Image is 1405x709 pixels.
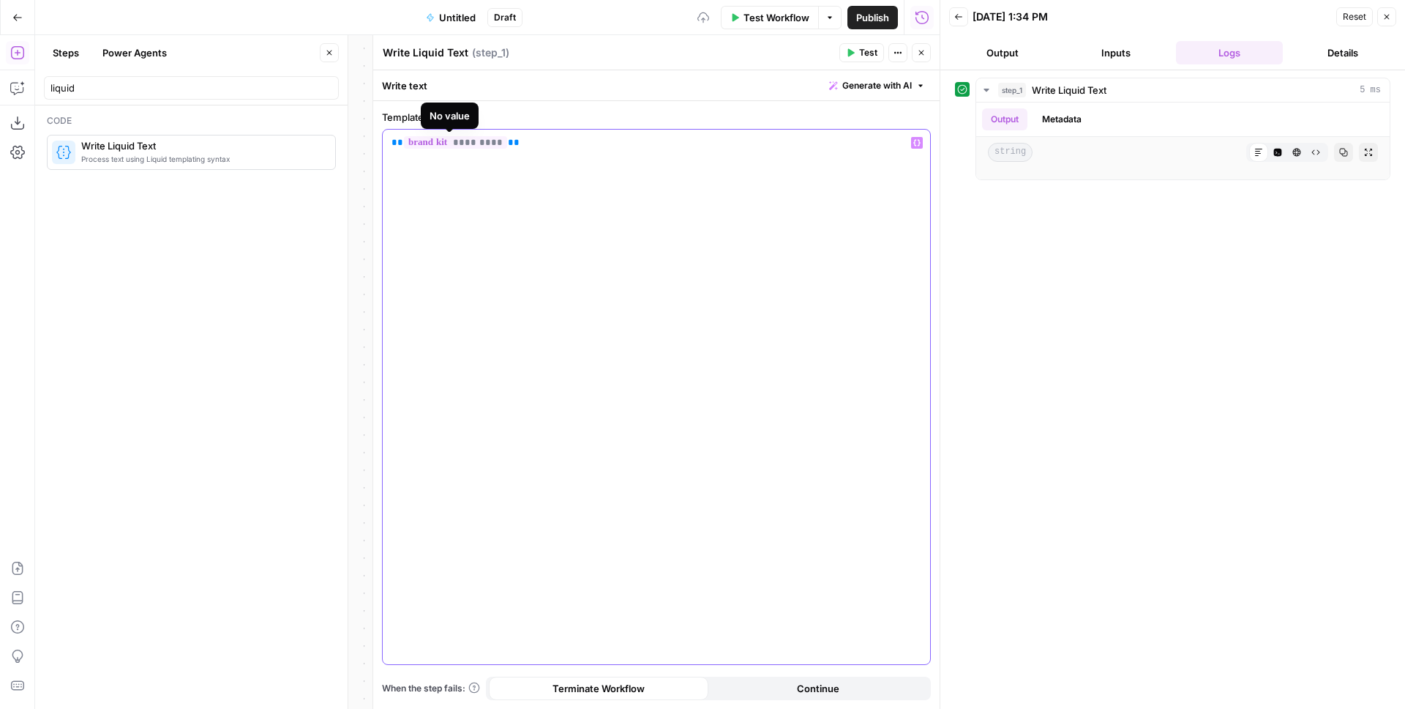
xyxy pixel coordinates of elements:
[439,10,476,25] span: Untitled
[839,43,884,62] button: Test
[743,10,809,25] span: Test Workflow
[494,11,516,24] span: Draft
[1360,83,1381,97] span: 5 ms
[417,6,484,29] button: Untitled
[1032,83,1106,97] span: Write Liquid Text
[1176,41,1284,64] button: Logs
[373,70,940,100] div: Write text
[842,79,912,92] span: Generate with AI
[47,114,336,127] div: Code
[1063,41,1170,64] button: Inputs
[982,108,1027,130] button: Output
[94,41,176,64] button: Power Agents
[1289,41,1396,64] button: Details
[797,681,839,696] span: Continue
[823,76,931,95] button: Generate with AI
[998,83,1026,97] span: step_1
[472,45,509,60] span: ( step_1 )
[81,153,323,165] span: Process text using Liquid templating syntax
[81,138,323,153] span: Write Liquid Text
[382,682,480,695] a: When the step fails:
[721,6,818,29] button: Test Workflow
[44,41,88,64] button: Steps
[859,46,877,59] span: Test
[976,103,1390,179] div: 5 ms
[430,108,470,123] div: No value
[1343,10,1366,23] span: Reset
[50,81,332,95] input: Search steps
[1336,7,1373,26] button: Reset
[708,677,928,700] button: Continue
[383,45,468,60] textarea: Write Liquid Text
[1033,108,1090,130] button: Metadata
[856,10,889,25] span: Publish
[976,78,1390,102] button: 5 ms
[988,143,1033,162] span: string
[382,110,931,125] label: Template
[949,41,1057,64] button: Output
[847,6,898,29] button: Publish
[552,681,645,696] span: Terminate Workflow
